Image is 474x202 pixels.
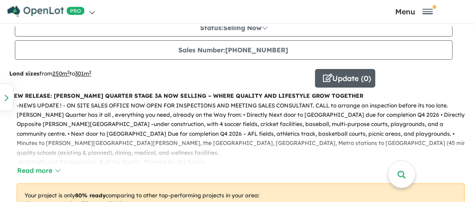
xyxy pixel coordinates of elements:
button: Status:Selling Now [15,18,453,37]
sup: 2 [67,69,70,75]
p: from [9,69,308,78]
u: 301 m [75,70,91,77]
img: Openlot PRO Logo White [7,6,85,17]
span: to [70,70,91,77]
button: Update (0) [315,69,375,88]
button: Sales Number:[PHONE_NUMBER] [15,40,453,60]
button: Toggle navigation [357,7,472,16]
b: 80 % ready [75,192,106,199]
p: - And that’s just the beginning. Built for Quality. Planned for the Future. [17,158,472,167]
sup: 2 [89,69,91,75]
p: - NEWS UPDATE ! - ON SITE SALES OFFICE NOW OPEN FOR INSPECTIONS AND MEETING SALES CONSULTANT. CAL... [17,101,472,158]
b: Land sizes [9,70,39,77]
u: 250 m [52,70,70,77]
p: NEW RELEASE: [PERSON_NAME] QUARTER STAGE 3A NOW SELLING – WHERE QUALITY AND LIFESTYLE GROW TOGETHER [9,91,465,101]
button: Read more [17,165,60,176]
